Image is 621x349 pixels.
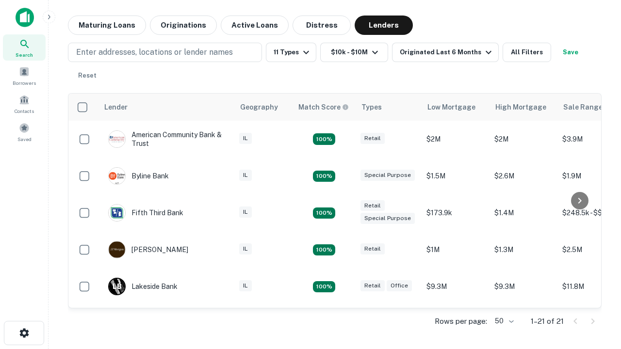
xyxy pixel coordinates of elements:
td: $1.3M [490,231,557,268]
th: Types [356,94,422,121]
div: Matching Properties: 3, hasApolloMatch: undefined [313,281,335,293]
div: High Mortgage [495,101,546,113]
div: IL [239,243,252,254]
div: Sale Range [563,101,603,113]
div: Originated Last 6 Months [400,47,494,58]
p: Enter addresses, locations or lender names [76,47,233,58]
h6: Match Score [298,102,347,112]
button: Originated Last 6 Months [392,43,499,62]
div: Byline Bank [108,167,169,185]
td: $1.5M [422,158,490,194]
a: Search [3,34,46,61]
button: Maturing Loans [68,16,146,35]
td: $2M [422,121,490,158]
button: 11 Types [266,43,316,62]
td: $1M [422,231,490,268]
div: IL [239,133,252,144]
td: $2.7M [422,305,490,342]
p: 1–21 of 21 [531,316,564,327]
div: Matching Properties: 3, hasApolloMatch: undefined [313,171,335,182]
div: Capitalize uses an advanced AI algorithm to match your search with the best lender. The match sco... [298,102,349,112]
div: Office [387,280,412,291]
button: Lenders [355,16,413,35]
th: Low Mortgage [422,94,490,121]
div: Fifth Third Bank [108,204,183,222]
div: Lakeside Bank [108,278,178,295]
button: Distress [293,16,351,35]
div: IL [239,170,252,181]
iframe: Chat Widget [572,271,621,318]
img: picture [109,241,125,258]
p: L B [113,282,121,292]
div: 50 [491,314,515,328]
a: Contacts [3,91,46,117]
td: $2M [490,121,557,158]
div: Types [361,101,382,113]
img: picture [109,131,125,147]
span: Saved [17,135,32,143]
div: Special Purpose [360,170,415,181]
span: Contacts [15,107,34,115]
div: IL [239,280,252,291]
div: Matching Properties: 2, hasApolloMatch: undefined [313,133,335,145]
button: Save your search to get updates of matches that match your search criteria. [555,43,586,62]
img: capitalize-icon.png [16,8,34,27]
button: All Filters [503,43,551,62]
div: Special Purpose [360,213,415,224]
div: Geography [240,101,278,113]
td: $7M [490,305,557,342]
th: Geography [234,94,293,121]
div: Matching Properties: 2, hasApolloMatch: undefined [313,207,335,219]
span: Search [16,51,33,59]
div: Retail [360,133,385,144]
th: Lender [98,94,234,121]
td: $1.4M [490,194,557,231]
div: Retail [360,243,385,254]
div: Retail [360,280,385,291]
td: $173.9k [422,194,490,231]
img: picture [109,168,125,184]
button: Enter addresses, locations or lender names [68,43,262,62]
div: Low Mortgage [427,101,475,113]
td: $9.3M [422,268,490,305]
th: High Mortgage [490,94,557,121]
button: Reset [72,66,103,85]
div: [PERSON_NAME] [108,241,188,258]
td: $9.3M [490,268,557,305]
button: Originations [150,16,217,35]
div: Lender [104,101,128,113]
button: $10k - $10M [320,43,388,62]
div: Retail [360,200,385,211]
img: picture [109,205,125,221]
td: $2.6M [490,158,557,194]
div: American Community Bank & Trust [108,130,225,148]
a: Borrowers [3,63,46,89]
a: Saved [3,119,46,145]
span: Borrowers [13,79,36,87]
div: Matching Properties: 2, hasApolloMatch: undefined [313,244,335,256]
button: Active Loans [221,16,289,35]
th: Capitalize uses an advanced AI algorithm to match your search with the best lender. The match sco... [293,94,356,121]
p: Rows per page: [435,316,487,327]
div: IL [239,206,252,218]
